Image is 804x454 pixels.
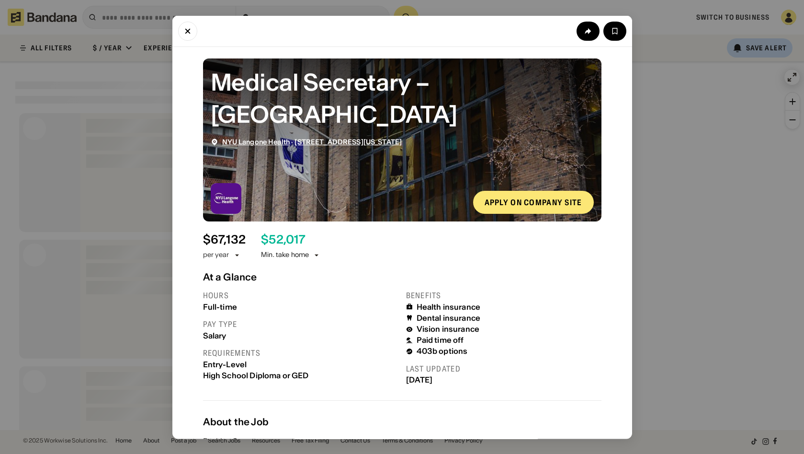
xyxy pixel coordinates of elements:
div: Paid time off [417,336,464,345]
div: Apply on company site [485,198,582,206]
div: Benefits [406,290,601,300]
div: Vision insurance [417,325,480,334]
div: · [222,138,402,146]
div: Last updated [406,363,601,373]
a: Apply on company site [473,190,594,213]
div: Salary [203,331,398,340]
div: Full-time [203,302,398,311]
div: Health insurance [417,302,481,311]
img: NYU Langone Health logo [211,183,241,213]
div: At a Glance [203,271,601,282]
div: $ 67,132 [203,233,246,246]
div: [DATE] [406,375,601,384]
div: per year [203,250,229,260]
div: Medical Secretary – Manhattan [211,66,594,130]
div: Hours [203,290,398,300]
div: Requirements [203,348,398,358]
div: Entry-Level [203,360,398,369]
a: [STREET_ADDRESS][US_STATE] [294,137,402,146]
div: 403b options [417,347,468,356]
a: NYU Langone Health [222,137,290,146]
button: Close [178,21,197,40]
div: About the Job [203,416,601,427]
div: Dental insurance [417,313,481,322]
div: Pay type [203,319,398,329]
div: High School Diploma or GED [203,371,398,380]
div: Min. take home [261,250,320,260]
div: $ 52,017 [261,233,306,246]
div: Position Summary: [203,435,270,446]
